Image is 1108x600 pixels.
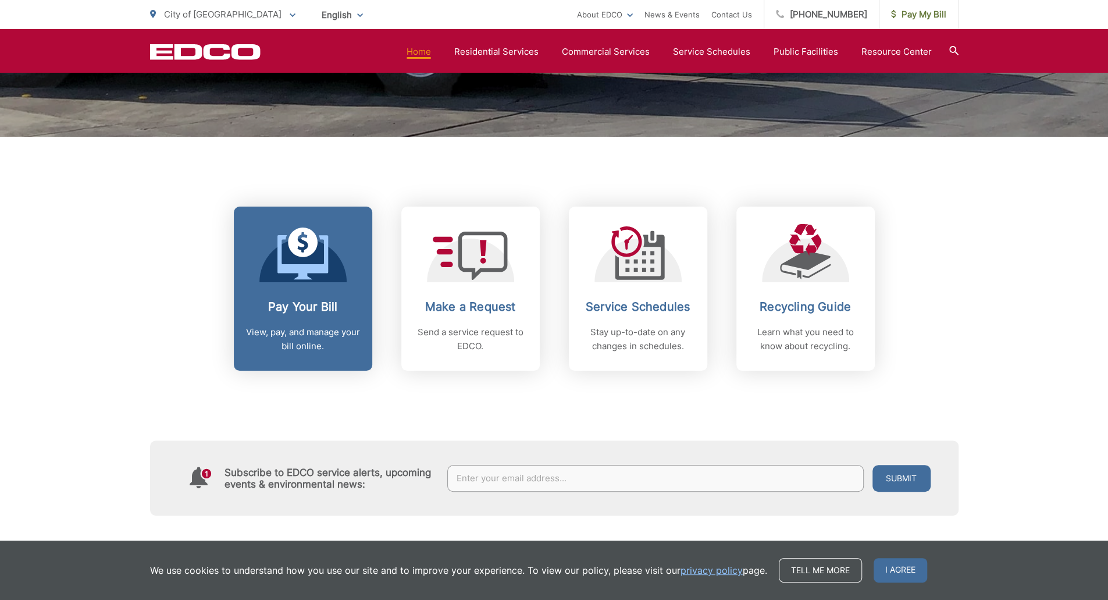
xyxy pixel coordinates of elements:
a: Home [407,45,431,59]
a: Commercial Services [562,45,650,59]
h2: Make a Request [413,300,528,314]
p: Learn what you need to know about recycling. [748,325,863,353]
span: Pay My Bill [891,8,946,22]
p: View, pay, and manage your bill online. [245,325,361,353]
a: Contact Us [711,8,752,22]
a: Service Schedules [673,45,750,59]
a: Recycling Guide Learn what you need to know about recycling. [736,207,875,371]
a: Service Schedules Stay up-to-date on any changes in schedules. [569,207,707,371]
a: Tell me more [779,558,862,583]
span: City of [GEOGRAPHIC_DATA] [164,9,282,20]
a: privacy policy [681,563,743,577]
a: About EDCO [577,8,633,22]
p: Stay up-to-date on any changes in schedules. [580,325,696,353]
a: Make a Request Send a service request to EDCO. [401,207,540,371]
a: Residential Services [454,45,539,59]
a: EDCD logo. Return to the homepage. [150,44,261,60]
p: We use cookies to understand how you use our site and to improve your experience. To view our pol... [150,563,767,577]
span: English [313,5,372,25]
span: I agree [874,558,927,583]
h2: Recycling Guide [748,300,863,314]
a: Public Facilities [774,45,838,59]
a: Pay Your Bill View, pay, and manage your bill online. [234,207,372,371]
p: Send a service request to EDCO. [413,325,528,353]
input: Enter your email address... [447,465,864,492]
a: News & Events [644,8,700,22]
button: Submit [872,465,931,492]
h4: Subscribe to EDCO service alerts, upcoming events & environmental news: [225,467,436,490]
a: Resource Center [861,45,932,59]
h2: Service Schedules [580,300,696,314]
h2: Pay Your Bill [245,300,361,314]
